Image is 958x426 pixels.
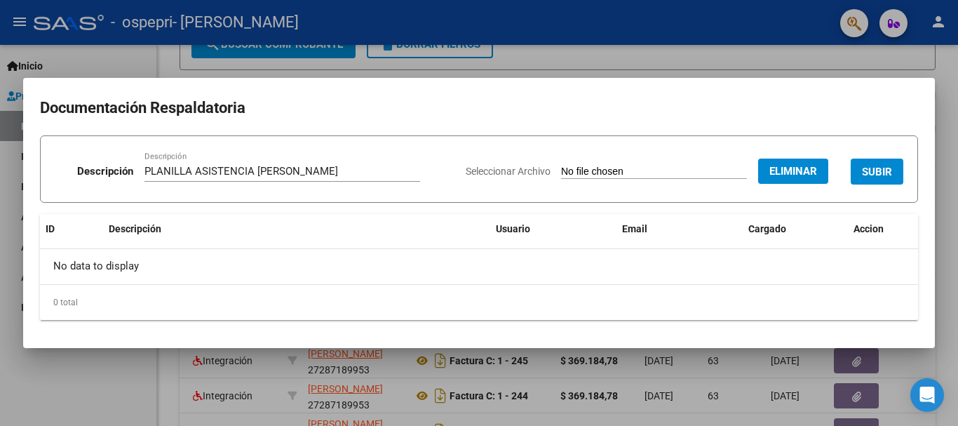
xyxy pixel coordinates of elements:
[466,166,551,177] span: Seleccionar Archivo
[616,214,743,244] datatable-header-cell: Email
[910,378,944,412] div: Open Intercom Messenger
[743,214,848,244] datatable-header-cell: Cargado
[40,214,103,244] datatable-header-cell: ID
[769,165,817,178] span: Eliminar
[40,95,918,121] h2: Documentación Respaldatoria
[109,223,161,234] span: Descripción
[40,249,918,284] div: No data to display
[851,159,903,185] button: SUBIR
[103,214,490,244] datatable-header-cell: Descripción
[854,223,884,234] span: Accion
[758,159,828,184] button: Eliminar
[77,164,133,180] p: Descripción
[862,166,892,178] span: SUBIR
[496,223,530,234] span: Usuario
[848,214,918,244] datatable-header-cell: Accion
[622,223,647,234] span: Email
[40,285,918,320] div: 0 total
[46,223,55,234] span: ID
[748,223,786,234] span: Cargado
[490,214,616,244] datatable-header-cell: Usuario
